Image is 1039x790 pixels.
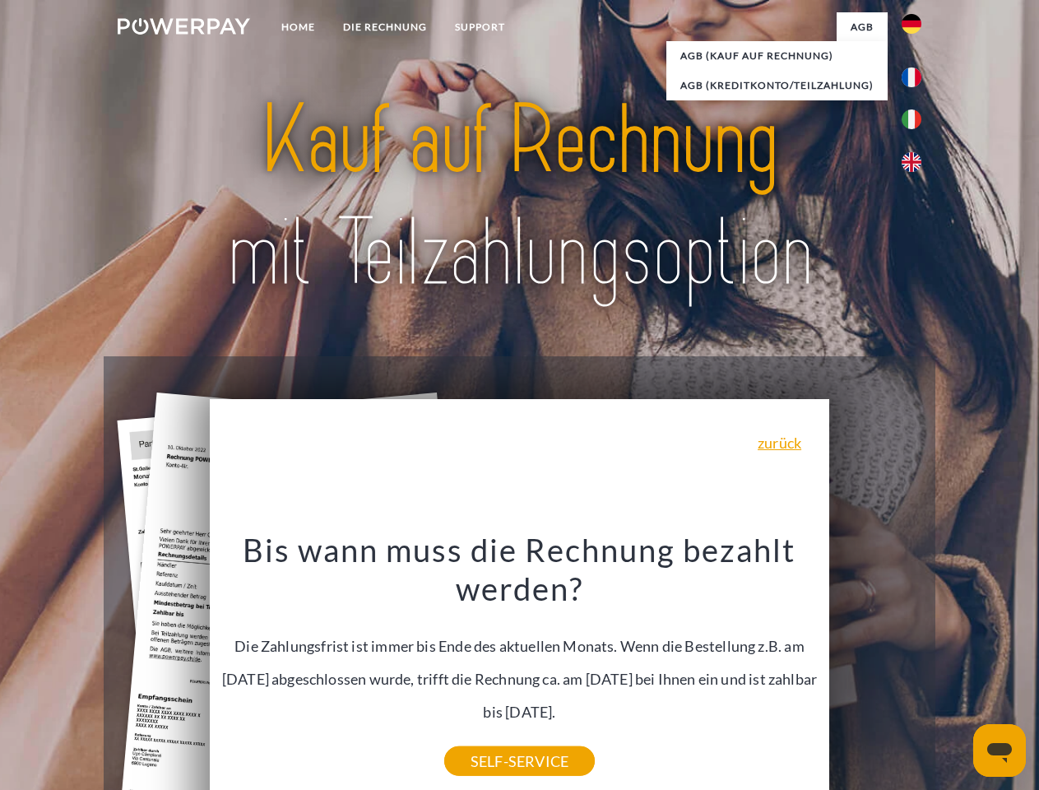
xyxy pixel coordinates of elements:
[267,12,329,42] a: Home
[902,109,921,129] img: it
[837,12,888,42] a: agb
[666,41,888,71] a: AGB (Kauf auf Rechnung)
[329,12,441,42] a: DIE RECHNUNG
[973,724,1026,777] iframe: Schaltfläche zum Öffnen des Messaging-Fensters
[666,71,888,100] a: AGB (Kreditkonto/Teilzahlung)
[902,152,921,172] img: en
[157,79,882,315] img: title-powerpay_de.svg
[118,18,250,35] img: logo-powerpay-white.svg
[902,67,921,87] img: fr
[902,14,921,34] img: de
[444,746,595,776] a: SELF-SERVICE
[220,530,820,609] h3: Bis wann muss die Rechnung bezahlt werden?
[441,12,519,42] a: SUPPORT
[758,435,801,450] a: zurück
[220,530,820,761] div: Die Zahlungsfrist ist immer bis Ende des aktuellen Monats. Wenn die Bestellung z.B. am [DATE] abg...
